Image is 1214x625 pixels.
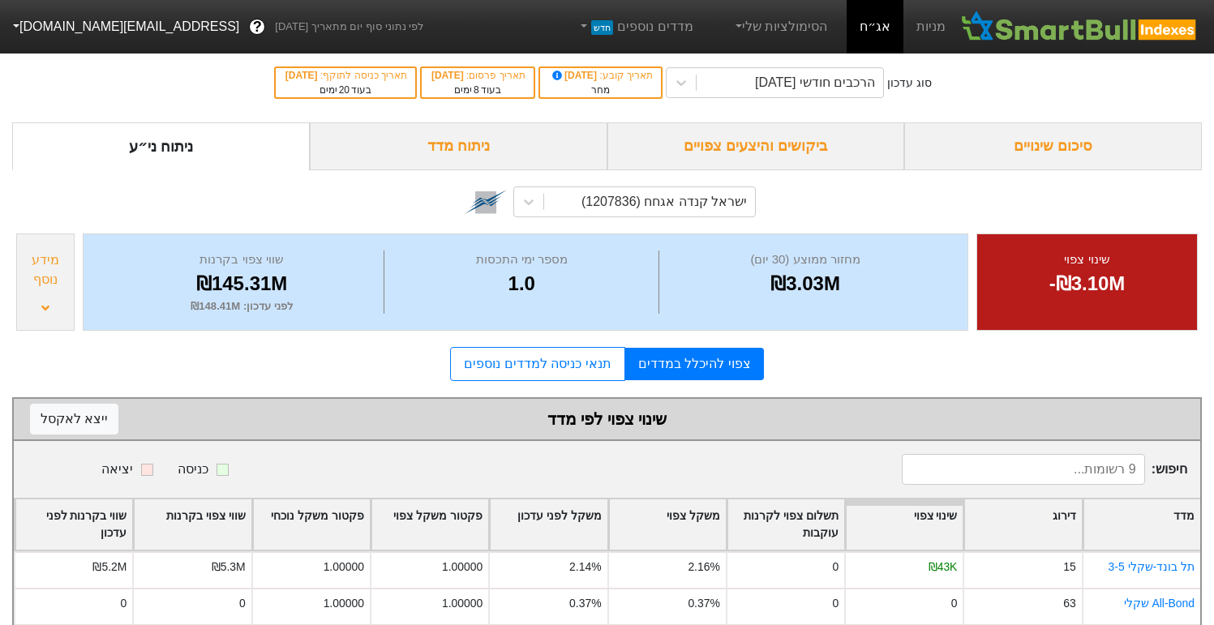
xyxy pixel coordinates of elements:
a: מדדים נוספיםחדש [571,11,700,43]
div: 2.14% [569,559,601,576]
input: 9 רשומות... [902,454,1144,485]
span: חיפוש : [902,454,1187,485]
div: בעוד ימים [284,83,407,97]
div: Toggle SortBy [1083,499,1200,550]
div: 1.00000 [442,595,483,612]
a: הסימולציות שלי [726,11,834,43]
div: מספר ימי התכסות [388,250,654,269]
div: Toggle SortBy [846,499,963,550]
div: 1.00000 [324,595,364,612]
div: 0 [832,595,839,612]
div: בעוד ימים [430,83,525,97]
div: תאריך פרסום : [430,68,525,83]
div: תאריך כניסה לתוקף : [284,68,407,83]
div: ₪43K [929,559,958,576]
div: 15 [1063,559,1075,576]
div: ₪145.31M [104,269,380,298]
div: הרכבים חודשי [DATE] [755,73,875,92]
a: צפוי להיכלל במדדים [625,348,764,380]
span: חדש [591,20,613,35]
div: לפני עדכון : ₪148.41M [104,298,380,315]
div: מחזור ממוצע (30 יום) [663,250,947,269]
button: ייצא לאקסל [30,404,118,435]
span: 8 [474,84,479,96]
div: 0 [832,559,839,576]
span: [DATE] [550,70,600,81]
div: Toggle SortBy [964,499,1081,550]
div: Toggle SortBy [371,499,488,550]
div: 1.00000 [324,559,364,576]
div: 0 [951,595,958,612]
div: Toggle SortBy [15,499,132,550]
div: ביקושים והיצעים צפויים [607,122,905,170]
span: [DATE] [285,70,320,81]
div: 2.16% [688,559,719,576]
div: שינוי צפוי [997,250,1177,269]
div: 1.00000 [442,559,483,576]
div: 0.37% [688,595,719,612]
span: מחר [591,84,610,96]
div: סוג עדכון [887,75,932,92]
div: Toggle SortBy [609,499,726,550]
div: Toggle SortBy [134,499,251,550]
div: ₪3.03M [663,269,947,298]
div: 0 [121,595,127,612]
div: Toggle SortBy [253,499,370,550]
span: 20 [339,84,350,96]
span: [DATE] [431,70,466,81]
div: שווי צפוי בקרנות [104,250,380,269]
div: 1.0 [388,269,654,298]
div: שינוי צפוי לפי מדד [30,407,1184,431]
span: לפי נתוני סוף יום מתאריך [DATE] [275,19,423,35]
div: מידע נוסף [21,250,70,289]
div: ₪5.2M [92,559,127,576]
div: ניתוח ני״ע [12,122,310,170]
div: ₪5.3M [212,559,246,576]
a: תנאי כניסה למדדים נוספים [450,347,624,381]
div: תאריך קובע : [548,68,653,83]
span: ? [253,16,262,38]
div: 63 [1063,595,1075,612]
div: 0.37% [569,595,601,612]
img: SmartBull [959,11,1201,43]
div: ישראל קנדה אגחח (1207836) [581,192,747,212]
div: Toggle SortBy [490,499,607,550]
a: All-Bond שקלי [1124,597,1195,610]
div: -₪3.10M [997,269,1177,298]
div: יציאה [101,460,133,479]
div: Toggle SortBy [727,499,844,550]
div: סיכום שינויים [904,122,1202,170]
div: ניתוח מדד [310,122,607,170]
img: tase link [465,181,507,223]
a: תל בונד-שקלי 3-5 [1109,560,1195,573]
div: 0 [239,595,246,612]
div: כניסה [178,460,208,479]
